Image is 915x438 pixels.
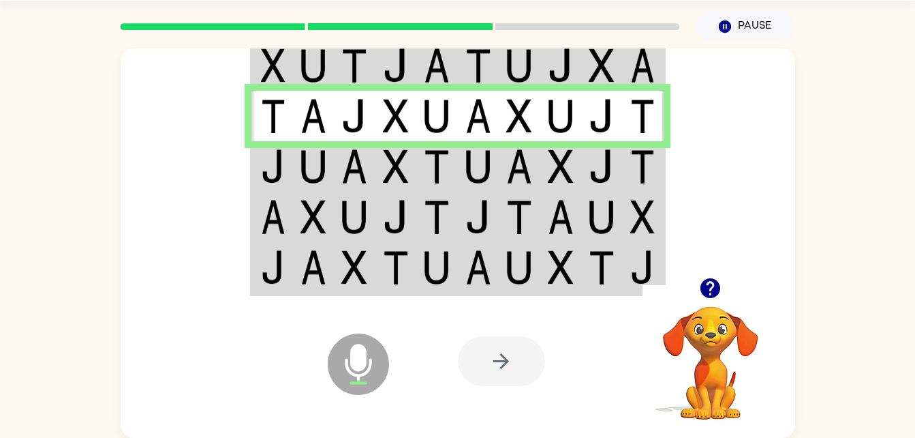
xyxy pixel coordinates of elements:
[548,149,574,184] img: x
[548,250,574,284] img: x
[424,99,450,133] img: u
[383,99,409,133] img: x
[465,200,491,234] img: j
[630,48,655,83] img: a
[300,200,326,234] img: x
[465,99,491,133] img: a
[506,250,532,284] img: u
[589,149,615,184] img: j
[642,285,779,422] video: Your browser must support playing .mp4 files to use Literably. Please try using another browser.
[383,200,409,234] img: j
[589,250,615,284] img: t
[341,149,367,184] img: a
[548,48,574,83] img: j
[300,250,326,284] img: a
[424,48,450,83] img: a
[300,48,326,83] img: u
[630,99,655,133] img: t
[341,48,367,83] img: t
[261,48,285,83] img: x
[424,250,450,284] img: u
[548,200,574,234] img: a
[630,200,655,234] img: x
[506,149,532,184] img: a
[630,149,655,184] img: t
[548,99,574,133] img: u
[465,48,491,83] img: t
[465,250,491,284] img: a
[341,99,367,133] img: j
[261,200,285,234] img: a
[341,250,367,284] img: x
[424,149,450,184] img: t
[696,11,795,42] button: Pause
[383,250,409,284] img: t
[383,149,409,184] img: x
[589,48,615,83] img: x
[589,99,615,133] img: j
[261,149,285,184] img: j
[630,250,655,284] img: j
[506,200,532,234] img: t
[465,149,491,184] img: u
[300,149,326,184] img: u
[261,99,285,133] img: t
[589,200,615,234] img: u
[424,200,450,234] img: t
[506,99,532,133] img: x
[506,48,532,83] img: u
[300,99,326,133] img: a
[341,200,367,234] img: u
[383,48,409,83] img: j
[261,250,285,284] img: j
